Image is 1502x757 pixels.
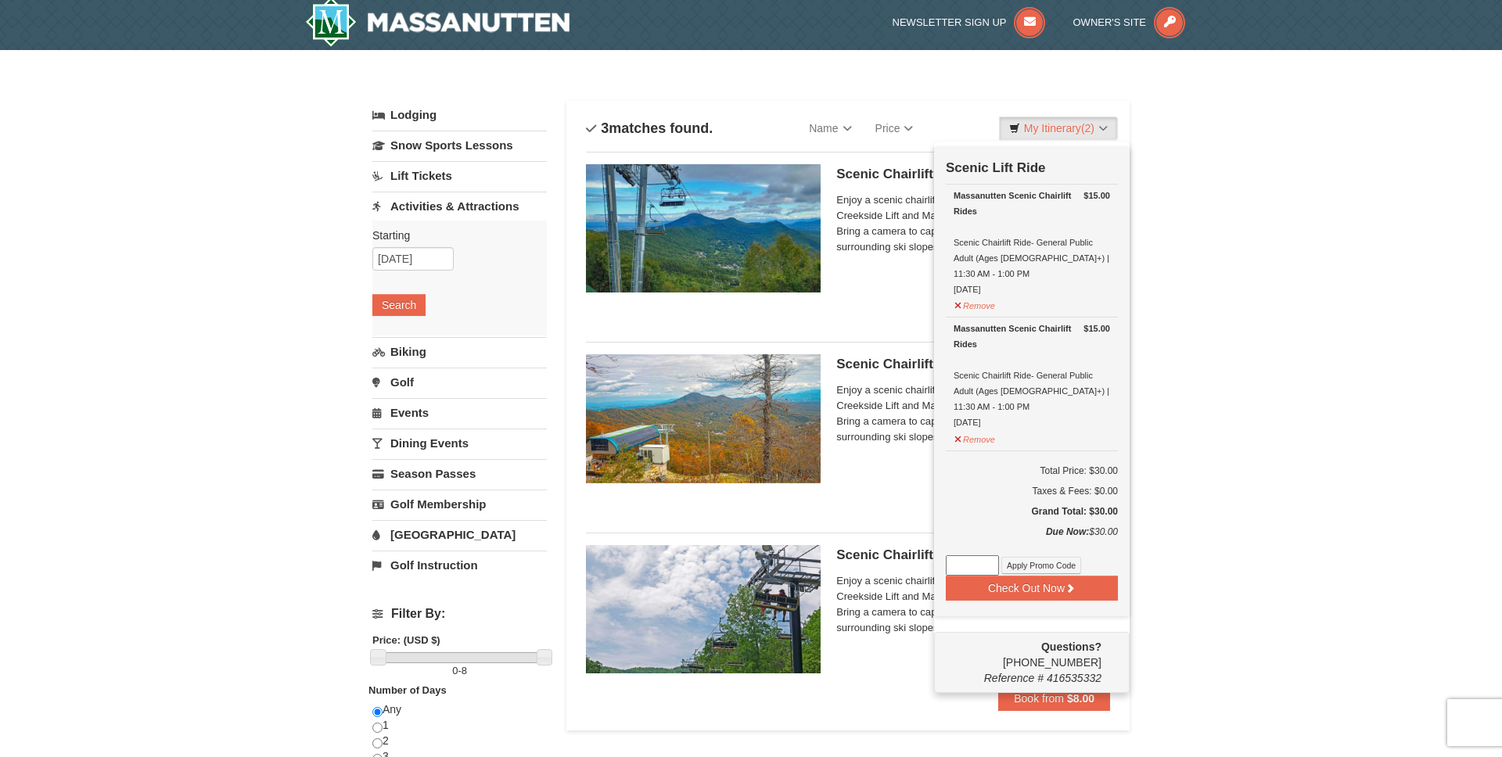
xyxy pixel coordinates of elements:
[372,294,426,316] button: Search
[954,321,1110,352] div: Massanutten Scenic Chairlift Rides
[1073,16,1186,28] a: Owner's Site
[372,131,547,160] a: Snow Sports Lessons
[462,665,467,676] span: 8
[368,684,447,696] strong: Number of Days
[1083,321,1110,336] strong: $15.00
[946,463,1118,479] h6: Total Price: $30.00
[836,547,1110,563] h5: Scenic Chairlift Ride | 1:00 PM - 2:30 PM
[836,192,1110,255] span: Enjoy a scenic chairlift ride up Massanutten’s signature Creekside Lift and Massanutten's NEW Pea...
[372,607,547,621] h4: Filter By:
[836,573,1110,636] span: Enjoy a scenic chairlift ride up Massanutten’s signature Creekside Lift and Massanutten's NEW Pea...
[1047,672,1101,684] span: 416535332
[372,459,547,488] a: Season Passes
[372,429,547,457] a: Dining Events
[372,663,547,679] label: -
[864,113,925,144] a: Price
[946,576,1118,601] button: Check Out Now
[372,228,535,243] label: Starting
[372,161,547,190] a: Lift Tickets
[372,101,547,129] a: Lodging
[946,504,1118,519] h5: Grand Total: $30.00
[836,167,1110,182] h5: Scenic Chairlift Ride | 10:00 AM - 11:30 AM
[1046,526,1089,537] strong: Due Now:
[372,398,547,427] a: Events
[946,524,1118,555] div: $30.00
[946,160,1046,175] strong: Scenic Lift Ride
[954,321,1110,430] div: Scenic Chairlift Ride- General Public Adult (Ages [DEMOGRAPHIC_DATA]+) | 11:30 AM - 1:00 PM [DATE]
[586,354,821,483] img: 24896431-13-a88f1aaf.jpg
[998,686,1110,711] button: Book from $8.00
[797,113,863,144] a: Name
[586,545,821,673] img: 24896431-9-664d1467.jpg
[893,16,1046,28] a: Newsletter Sign Up
[601,120,609,136] span: 3
[586,164,821,292] img: 24896431-1-a2e2611b.jpg
[1073,16,1147,28] span: Owner's Site
[1014,692,1064,705] span: Book from
[946,483,1118,499] div: Taxes & Fees: $0.00
[984,672,1044,684] span: Reference #
[1001,557,1081,574] button: Apply Promo Code
[836,357,1110,372] h5: Scenic Chairlift Ride | 11:30 AM - 1:00 PM
[836,382,1110,445] span: Enjoy a scenic chairlift ride up Massanutten’s signature Creekside Lift and Massanutten's NEW Pea...
[1081,122,1094,135] span: (2)
[1041,640,1101,653] strong: Questions?
[954,188,1110,297] div: Scenic Chairlift Ride- General Public Adult (Ages [DEMOGRAPHIC_DATA]+) | 11:30 AM - 1:00 PM [DATE]
[372,337,547,366] a: Biking
[1083,188,1110,203] strong: $15.00
[372,551,547,579] a: Golf Instruction
[372,520,547,549] a: [GEOGRAPHIC_DATA]
[893,16,1007,28] span: Newsletter Sign Up
[372,368,547,396] a: Golf
[372,490,547,518] a: Golf Membership
[1067,692,1094,705] strong: $8.00
[999,117,1118,140] a: My Itinerary(2)
[954,188,1110,219] div: Massanutten Scenic Chairlift Rides
[372,634,440,646] strong: Price: (USD $)
[954,294,996,314] button: Remove
[586,120,713,136] h4: matches found.
[372,192,547,221] a: Activities & Attractions
[946,639,1101,669] span: [PHONE_NUMBER]
[452,665,458,676] span: 0
[954,428,996,447] button: Remove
